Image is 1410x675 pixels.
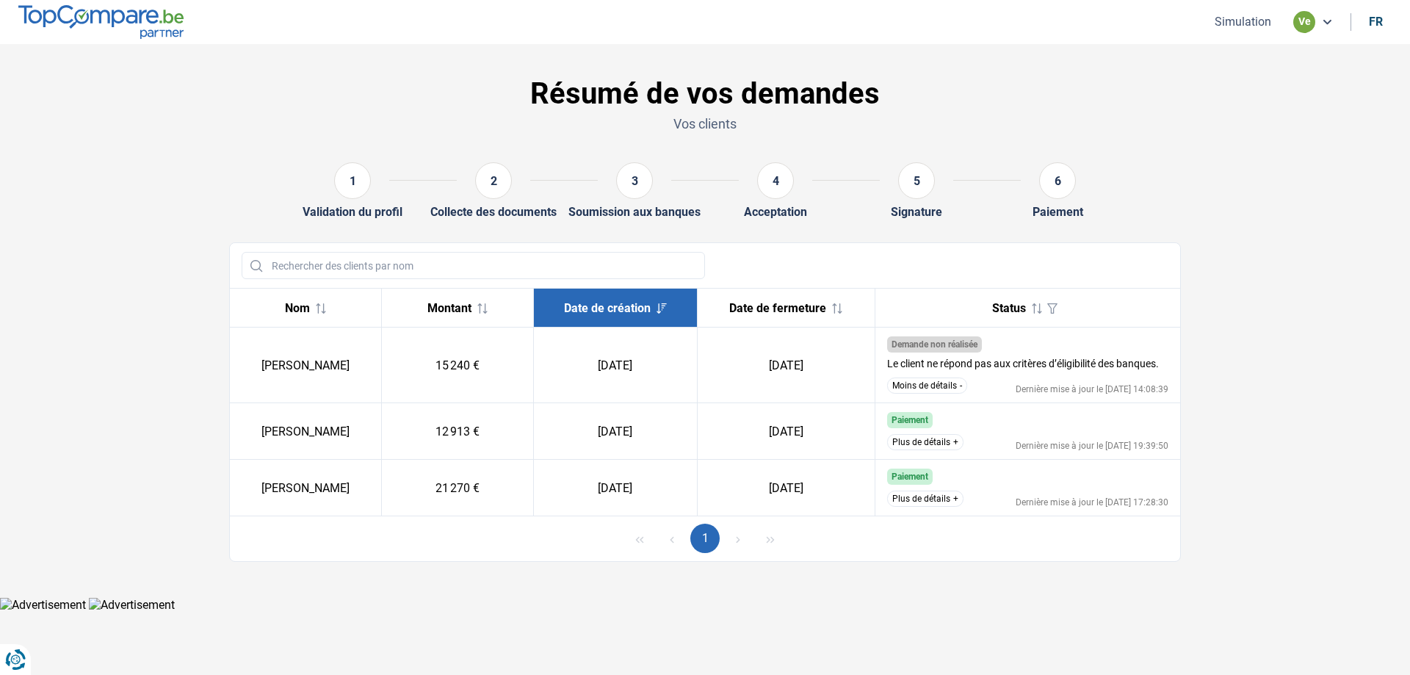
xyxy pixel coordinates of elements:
button: Moins de détails [887,378,967,394]
td: 15 240 € [382,328,534,403]
input: Rechercher des clients par nom [242,252,705,279]
button: Last Page [756,524,785,553]
span: Status [992,301,1026,315]
td: 21 270 € [382,460,534,516]
div: Signature [891,205,942,219]
img: Advertisement [89,598,175,612]
td: [DATE] [533,403,697,460]
button: Plus de détails [887,434,963,450]
button: First Page [625,524,654,553]
div: 4 [757,162,794,199]
div: Dernière mise à jour le [DATE] 17:28:30 [1016,498,1168,507]
div: ve [1293,11,1315,33]
td: [PERSON_NAME] [230,460,382,516]
div: 6 [1039,162,1076,199]
button: Next Page [723,524,753,553]
td: [PERSON_NAME] [230,403,382,460]
td: [DATE] [533,328,697,403]
div: Collecte des documents [430,205,557,219]
span: Date de fermeture [729,301,826,315]
span: Montant [427,301,471,315]
div: 2 [475,162,512,199]
img: TopCompare.be [18,5,184,38]
div: Validation du profil [303,205,402,219]
span: Paiement [892,472,928,482]
div: Le client ne répond pas aux critères d’éligibilité des banques. [887,358,1159,369]
div: Dernière mise à jour le [DATE] 14:08:39 [1016,385,1168,394]
button: Plus de détails [887,491,963,507]
span: Date de création [564,301,651,315]
td: [DATE] [533,460,697,516]
div: Paiement [1033,205,1083,219]
span: Paiement [892,415,928,425]
div: Dernière mise à jour le [DATE] 19:39:50 [1016,441,1168,450]
div: Acceptation [744,205,807,219]
div: 3 [616,162,653,199]
button: Previous Page [657,524,687,553]
h1: Résumé de vos demandes [229,76,1181,112]
button: Simulation [1210,14,1276,29]
p: Vos clients [229,115,1181,133]
div: 5 [898,162,935,199]
td: [DATE] [698,328,875,403]
td: [DATE] [698,403,875,460]
button: Page 1 [690,524,720,553]
span: Demande non réalisée [892,339,977,350]
span: Nom [285,301,310,315]
div: Soumission aux banques [568,205,701,219]
td: [DATE] [698,460,875,516]
td: 12 913 € [382,403,534,460]
div: fr [1369,15,1383,29]
div: 1 [334,162,371,199]
td: [PERSON_NAME] [230,328,382,403]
